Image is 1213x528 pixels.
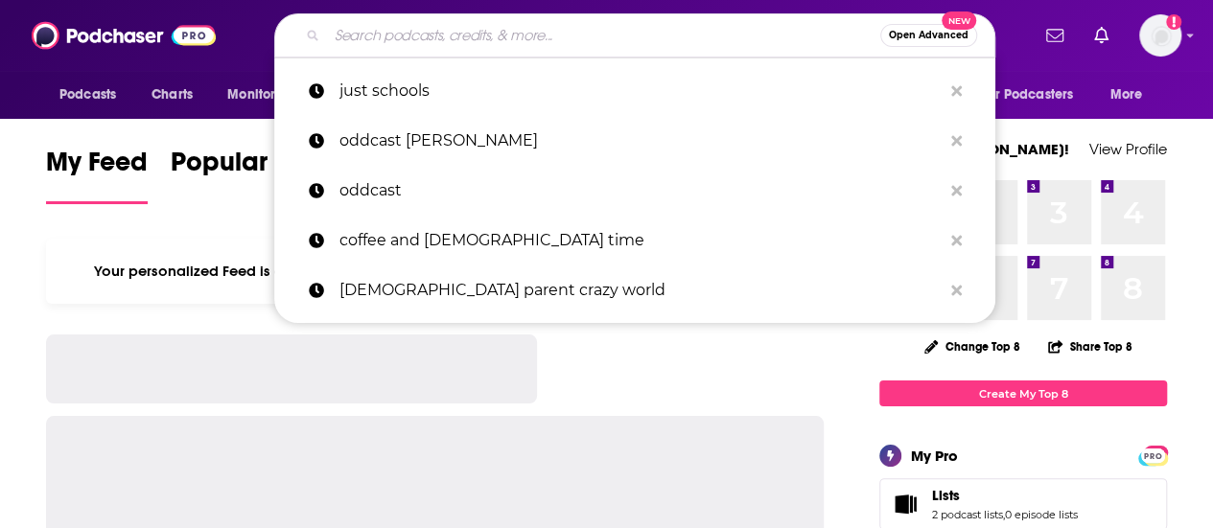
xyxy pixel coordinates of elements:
p: oddcast brant [339,116,942,166]
span: Lists [932,487,960,504]
p: coffee and bible time [339,216,942,265]
p: just schools [339,66,942,116]
button: Open AdvancedNew [880,24,977,47]
img: User Profile [1139,14,1181,57]
a: just schools [274,66,995,116]
a: 2 podcast lists [932,508,1003,521]
button: open menu [1097,77,1167,113]
span: Monitoring [227,81,295,108]
span: My Feed [46,146,148,190]
div: Your personalized Feed is curated based on the Podcasts, Creators, Users, and Lists that you Follow. [46,239,824,304]
a: 0 episode lists [1005,508,1078,521]
svg: Add a profile image [1166,14,1181,30]
a: Popular Feed [171,146,334,204]
a: View Profile [1089,140,1167,158]
a: oddcast [PERSON_NAME] [274,116,995,166]
a: Lists [886,491,924,517]
button: open menu [968,77,1101,113]
span: Open Advanced [889,31,968,40]
button: open menu [46,77,141,113]
div: My Pro [911,447,958,465]
a: PRO [1141,448,1164,462]
button: open menu [214,77,320,113]
span: New [942,11,976,30]
div: Search podcasts, credits, & more... [274,13,995,57]
p: christian parent crazy world [339,265,942,315]
button: Share Top 8 [1047,328,1133,365]
p: oddcast [339,166,942,216]
a: Show notifications dropdown [1086,19,1116,52]
a: Create My Top 8 [879,380,1167,406]
a: [DEMOGRAPHIC_DATA] parent crazy world [274,265,995,315]
span: Logged in as WPubPR1 [1139,14,1181,57]
img: Podchaser - Follow, Share and Rate Podcasts [32,17,216,54]
span: Popular Feed [171,146,334,190]
span: More [1110,81,1143,108]
span: For Podcasters [981,81,1073,108]
button: Change Top 8 [913,334,1032,358]
a: coffee and [DEMOGRAPHIC_DATA] time [274,216,995,265]
span: PRO [1141,448,1164,463]
span: Podcasts [59,81,116,108]
span: , [1003,508,1005,521]
a: Show notifications dropdown [1038,19,1071,52]
a: Lists [932,487,1078,504]
button: Show profile menu [1139,14,1181,57]
span: Charts [152,81,193,108]
input: Search podcasts, credits, & more... [327,20,880,51]
a: oddcast [274,166,995,216]
a: Charts [139,77,204,113]
a: My Feed [46,146,148,204]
